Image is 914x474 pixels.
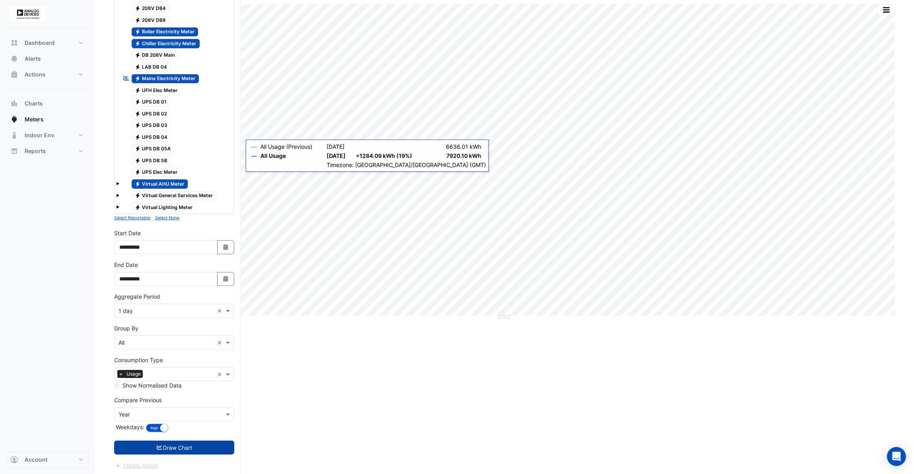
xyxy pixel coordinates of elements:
span: Virtual General Services Meter [132,191,217,201]
fa-icon: Electricity [135,87,141,93]
label: Compare Previous [114,396,162,404]
span: Charts [25,100,43,107]
button: Account [6,452,89,468]
fa-icon: Electricity [135,134,141,140]
button: Alerts [6,51,89,67]
fa-icon: Electricity [135,64,141,70]
span: Meters [25,115,44,123]
span: Indoor Env [25,131,54,139]
span: UPS DB 05A [132,144,175,154]
label: Aggregate Period [114,292,160,301]
span: Virtual Lighting Meter [132,203,197,212]
label: Start Date [114,229,141,237]
button: Reports [6,143,89,159]
app-icon: Reports [10,147,18,155]
fa-icon: Electricity [135,29,141,35]
fa-icon: Electricity [135,99,141,105]
button: Select None [155,214,179,221]
span: UPS Elec Meter [132,168,182,177]
fa-icon: Electricity [135,123,141,129]
span: 208V DB4 [132,4,170,13]
fa-icon: Select Date [222,244,229,251]
button: Draw Chart [114,441,234,455]
fa-icon: Electricity [135,193,141,199]
button: Actions [6,67,89,83]
span: Usage [124,370,143,378]
small: Select Reportable [114,215,150,221]
span: LAB DB 04 [132,62,171,72]
app-escalated-ticket-create-button: Please draw the charts first [114,462,159,468]
fa-icon: Electricity [135,111,141,117]
button: Indoor Env [6,127,89,143]
button: Dashboard [6,35,89,51]
fa-icon: Electricity [135,76,141,82]
app-icon: Charts [10,100,18,107]
app-icon: Meters [10,115,18,123]
label: End Date [114,261,138,269]
span: UPS DB 04 [132,132,171,142]
div: Open Intercom Messenger [887,447,906,466]
fa-icon: Electricity [135,40,141,46]
span: UPS DB 03 [132,121,171,130]
span: Mains Electricity Meter [132,74,199,84]
fa-icon: Electricity [135,157,141,163]
fa-icon: Electricity [135,52,141,58]
fa-icon: Select Date [222,276,229,282]
small: Select None [155,215,179,221]
span: Clear [217,307,224,315]
span: UPS DB 02 [132,109,171,119]
button: More Options [878,5,894,15]
span: × [117,370,124,378]
label: Show Normalised Data [122,381,182,390]
span: Clear [217,338,224,347]
button: Meters [6,111,89,127]
app-icon: Dashboard [10,39,18,47]
span: UPS DB 5B [132,156,171,165]
span: UPS DB 01 [132,98,170,107]
img: Company Logo [10,6,45,22]
span: Dashboard [25,39,55,47]
fa-icon: Electricity [135,146,141,152]
app-icon: Indoor Env [10,131,18,139]
label: Weekdays: [114,423,144,431]
label: Consumption Type [114,356,163,364]
button: Charts [6,96,89,111]
span: Actions [25,71,46,79]
span: Virtual AHU Meter [132,179,188,189]
span: Alerts [25,55,41,63]
app-icon: Alerts [10,55,18,63]
fa-icon: Electricity [135,17,141,23]
span: Boiler Electricity Meter [132,27,199,37]
fa-icon: Reportable [123,75,130,82]
app-icon: Actions [10,71,18,79]
span: 208V DB8 [132,15,170,25]
span: Clear [217,370,224,378]
fa-icon: Electricity [135,181,141,187]
button: Select Reportable [114,214,150,221]
span: Reports [25,147,46,155]
span: Chiller Electricity Meter [132,39,200,48]
fa-icon: Electricity [135,6,141,12]
span: UFH Elec Meter [132,86,182,95]
fa-icon: Electricity [135,204,141,210]
label: Group By [114,324,138,332]
span: Account [25,456,48,464]
fa-icon: Electricity [135,169,141,175]
span: DB 208V Main [132,51,179,60]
